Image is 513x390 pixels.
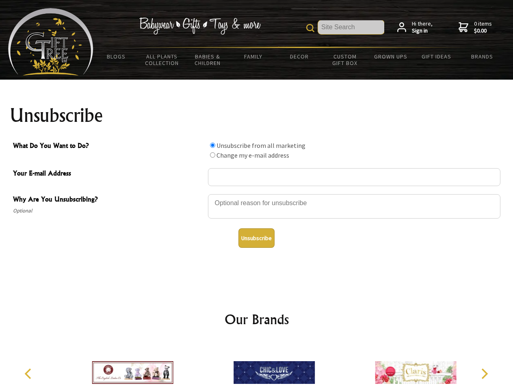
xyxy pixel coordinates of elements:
a: Grown Ups [368,48,413,65]
a: Gift Ideas [413,48,459,65]
a: All Plants Collection [139,48,185,71]
input: What Do You Want to Do? [210,143,215,148]
a: Custom Gift Box [322,48,368,71]
span: Optional [13,206,204,216]
img: product search [306,24,314,32]
img: Babyware - Gifts - Toys and more... [8,8,93,76]
a: Brands [459,48,505,65]
a: 0 items$0.00 [459,20,492,35]
strong: $0.00 [474,27,492,35]
a: Babies & Children [185,48,231,71]
a: Hi there,Sign in [397,20,433,35]
span: Hi there, [412,20,433,35]
a: BLOGS [93,48,139,65]
h1: Unsubscribe [10,106,504,125]
button: Previous [20,365,38,383]
span: Your E-mail Address [13,168,204,180]
input: Site Search [318,20,384,34]
input: Your E-mail Address [208,168,500,186]
label: Unsubscribe from all marketing [216,141,305,149]
label: Change my e-mail address [216,151,289,159]
span: Why Are You Unsubscribing? [13,194,204,206]
button: Unsubscribe [238,228,275,248]
textarea: Why Are You Unsubscribing? [208,194,500,219]
a: Decor [276,48,322,65]
strong: Sign in [412,27,433,35]
h2: Our Brands [16,310,497,329]
input: What Do You Want to Do? [210,152,215,158]
span: 0 items [474,20,492,35]
span: What Do You Want to Do? [13,141,204,152]
a: Family [231,48,277,65]
button: Next [475,365,493,383]
img: Babywear - Gifts - Toys & more [139,17,261,35]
